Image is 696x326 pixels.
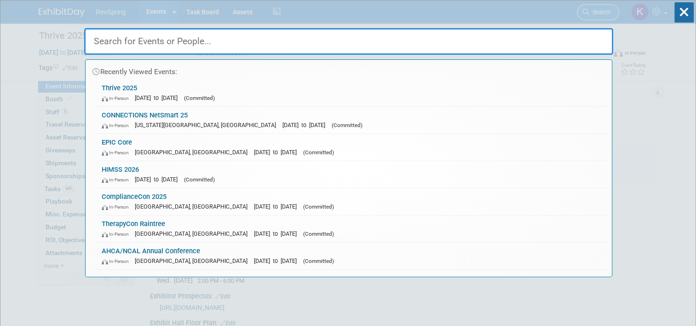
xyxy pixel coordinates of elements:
span: [GEOGRAPHIC_DATA], [GEOGRAPHIC_DATA] [135,230,252,237]
input: Search for Events or People... [84,28,613,55]
span: [DATE] to [DATE] [135,94,182,101]
span: [GEOGRAPHIC_DATA], [GEOGRAPHIC_DATA] [135,203,252,210]
span: [DATE] to [DATE] [254,149,301,156]
span: [DATE] to [DATE] [135,176,182,183]
span: In-Person [102,95,133,101]
span: (Committed) [184,176,215,183]
span: In-Person [102,231,133,237]
span: (Committed) [303,231,334,237]
a: CONNECTIONS NetSmart 25 In-Person [US_STATE][GEOGRAPHIC_DATA], [GEOGRAPHIC_DATA] [DATE] to [DATE]... [97,107,607,134]
span: [GEOGRAPHIC_DATA], [GEOGRAPHIC_DATA] [135,149,252,156]
span: [DATE] to [DATE] [254,257,301,264]
div: Recently Viewed Events: [90,60,607,80]
span: In-Person [102,177,133,183]
span: (Committed) [184,95,215,101]
span: [DATE] to [DATE] [254,203,301,210]
a: ComplianceCon 2025 In-Person [GEOGRAPHIC_DATA], [GEOGRAPHIC_DATA] [DATE] to [DATE] (Committed) [97,188,607,215]
span: [GEOGRAPHIC_DATA], [GEOGRAPHIC_DATA] [135,257,252,264]
a: HIMSS 2026 In-Person [DATE] to [DATE] (Committed) [97,161,607,188]
span: [DATE] to [DATE] [282,122,330,128]
a: TherapyCon Raintree In-Person [GEOGRAPHIC_DATA], [GEOGRAPHIC_DATA] [DATE] to [DATE] (Committed) [97,215,607,242]
a: EPIC Core In-Person [GEOGRAPHIC_DATA], [GEOGRAPHIC_DATA] [DATE] to [DATE] (Committed) [97,134,607,161]
span: In-Person [102,122,133,128]
span: In-Person [102,204,133,210]
span: [US_STATE][GEOGRAPHIC_DATA], [GEOGRAPHIC_DATA] [135,122,281,128]
span: In-Person [102,150,133,156]
a: Thrive 2025 In-Person [DATE] to [DATE] (Committed) [97,80,607,106]
span: (Committed) [303,258,334,264]
span: (Committed) [303,149,334,156]
span: In-Person [102,258,133,264]
a: AHCA/NCAL Annual Conference In-Person [GEOGRAPHIC_DATA], [GEOGRAPHIC_DATA] [DATE] to [DATE] (Comm... [97,243,607,269]
span: [DATE] to [DATE] [254,230,301,237]
span: (Committed) [303,204,334,210]
span: (Committed) [332,122,362,128]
